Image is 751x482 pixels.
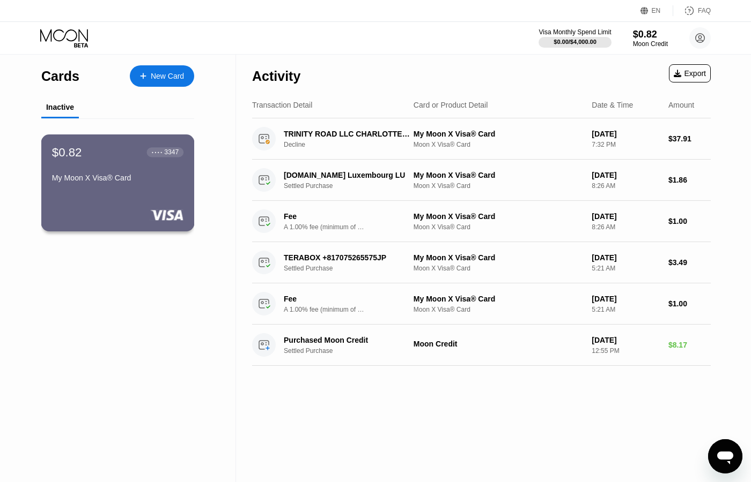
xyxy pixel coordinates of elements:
div: [DATE] [592,212,660,221]
div: My Moon X Visa® Card [414,212,583,221]
div: 8:26 AM [592,182,660,190]
div: New Card [151,72,184,81]
div: Transaction Detail [252,101,312,109]
div: Activity [252,69,300,84]
div: TRINITY ROAD LLC CHARLOTTE [GEOGRAPHIC_DATA] [284,130,411,138]
div: 12:55 PM [592,347,660,355]
iframe: Button to launch messaging window [708,439,742,473]
div: Moon X Visa® Card [414,141,583,148]
div: Visa Monthly Spend Limit [539,28,611,36]
div: [DATE] [592,253,660,262]
div: $37.91 [668,134,711,143]
div: 7:32 PM [592,141,660,148]
div: EN [640,5,673,16]
div: My Moon X Visa® Card [414,295,583,303]
div: Settled Purchase [284,265,421,272]
div: Moon Credit [414,340,583,348]
div: Moon X Visa® Card [414,265,583,272]
div: Decline [284,141,421,148]
div: Settled Purchase [284,182,421,190]
div: ● ● ● ● [152,150,163,154]
div: FeeA 1.00% fee (minimum of $1.00) is charged on all transactionsMy Moon X Visa® CardMoon X Visa® ... [252,201,711,242]
div: TRINITY ROAD LLC CHARLOTTE [GEOGRAPHIC_DATA]DeclineMy Moon X Visa® CardMoon X Visa® Card[DATE]7:3... [252,118,711,160]
div: Visa Monthly Spend Limit$0.00/$4,000.00 [539,28,611,48]
div: 5:21 AM [592,306,660,313]
div: Inactive [46,103,74,111]
div: Moon X Visa® Card [414,182,583,190]
div: My Moon X Visa® Card [414,130,583,138]
div: $8.17 [668,341,711,349]
div: $3.49 [668,258,711,267]
div: Fee [284,295,359,303]
div: My Moon X Visa® Card [414,253,583,262]
div: My Moon X Visa® Card [52,174,183,182]
div: [DATE] [592,171,660,179]
div: [DATE] [592,295,660,303]
div: [DATE] [592,130,660,138]
div: $1.00 [668,217,711,225]
div: EN [652,7,661,14]
div: $1.00 [668,299,711,308]
div: $0.82● ● ● ●3347My Moon X Visa® Card [42,135,194,231]
div: Fee [284,212,359,221]
div: 3347 [164,148,179,156]
div: A 1.00% fee (minimum of $1.00) is charged on all transactions [284,223,364,231]
div: Settled Purchase [284,347,421,355]
div: A 1.00% fee (minimum of $1.00) is charged on all transactions [284,306,364,313]
div: Export [674,69,706,78]
div: 5:21 AM [592,265,660,272]
div: $1.86 [668,176,711,184]
div: FAQ [673,5,711,16]
div: [DOMAIN_NAME] Luxembourg LU [284,171,411,179]
div: FAQ [698,7,711,14]
div: Cards [41,69,79,84]
div: Purchased Moon Credit [284,336,411,344]
div: Moon X Visa® Card [414,223,583,231]
div: $0.82 [633,29,668,40]
div: Purchased Moon CreditSettled PurchaseMoon Credit[DATE]12:55 PM$8.17 [252,325,711,366]
div: Export [669,64,711,82]
div: $0.00 / $4,000.00 [554,39,597,45]
div: Moon Credit [633,40,668,48]
div: $0.82Moon Credit [633,29,668,48]
div: TERABOX +817075265575JP [284,253,411,262]
div: [DOMAIN_NAME] Luxembourg LUSettled PurchaseMy Moon X Visa® CardMoon X Visa® Card[DATE]8:26 AM$1.86 [252,160,711,201]
div: FeeA 1.00% fee (minimum of $1.00) is charged on all transactionsMy Moon X Visa® CardMoon X Visa® ... [252,283,711,325]
div: $0.82 [52,145,82,159]
div: Date & Time [592,101,633,109]
div: New Card [130,65,194,87]
div: [DATE] [592,336,660,344]
div: Card or Product Detail [414,101,488,109]
div: 8:26 AM [592,223,660,231]
div: Amount [668,101,694,109]
div: TERABOX +817075265575JPSettled PurchaseMy Moon X Visa® CardMoon X Visa® Card[DATE]5:21 AM$3.49 [252,242,711,283]
div: Moon X Visa® Card [414,306,583,313]
div: My Moon X Visa® Card [414,171,583,179]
